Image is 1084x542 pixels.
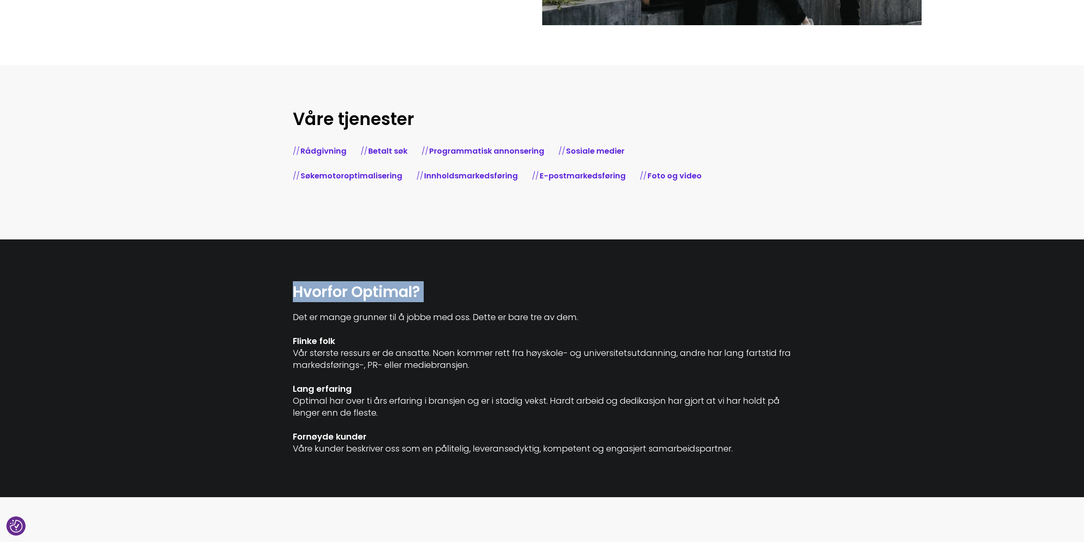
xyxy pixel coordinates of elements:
a: Programmatisk annonsering [429,146,544,156]
b: Lang erfaring [293,383,352,395]
a: Foto og video [648,170,702,181]
b: Fornøyde kunder [293,431,367,443]
a: Rådgivning [301,146,347,156]
a: Innholdsmarkedsføring [424,170,518,181]
a: Søkemotoroptimalisering [301,170,402,181]
a: E-postmarkedsføring [540,170,626,181]
a: Sosiale medier [566,146,624,156]
a: Betalt søk [368,146,408,156]
h2: Våre tjenester [293,108,792,130]
b: Flinke folk [293,335,335,347]
img: Revisit consent button [10,520,23,533]
button: Samtykkepreferanser [10,520,23,533]
h2: Hvorfor Optimal? [293,282,792,302]
div: Det er mange grunner til å jobbe med oss. Dette er bare tre av dem. Vår største ressurs er de ans... [293,311,792,455]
